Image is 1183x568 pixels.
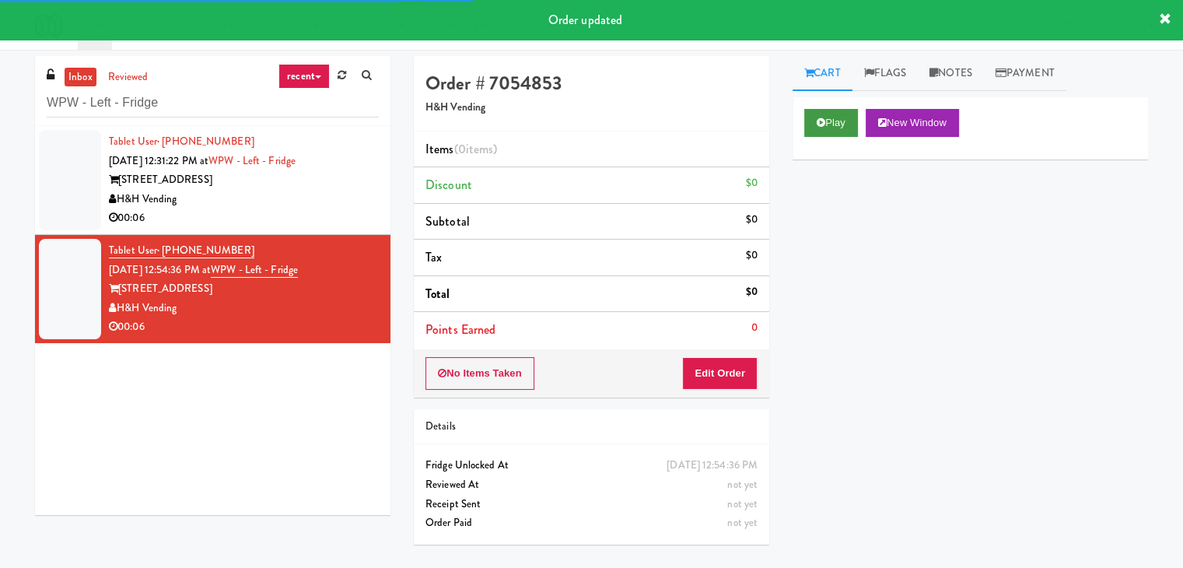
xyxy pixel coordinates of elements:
[208,153,296,168] a: WPW - Left - Fridge
[278,64,330,89] a: recent
[852,56,919,91] a: Flags
[425,102,758,114] h5: H&H Vending
[109,243,254,258] a: Tablet User· [PHONE_NUMBER]
[984,56,1066,91] a: Payment
[425,285,450,303] span: Total
[104,68,152,87] a: reviewed
[682,357,758,390] button: Edit Order
[751,318,758,338] div: 0
[35,235,390,343] li: Tablet User· [PHONE_NUMBER][DATE] 12:54:36 PM atWPW - Left - Fridge[STREET_ADDRESS]H&H Vending00:06
[157,243,254,258] span: · [PHONE_NUMBER]
[425,212,470,230] span: Subtotal
[425,176,472,194] span: Discount
[157,134,254,149] span: · [PHONE_NUMBER]
[109,317,379,337] div: 00:06
[667,456,758,475] div: [DATE] 12:54:36 PM
[727,515,758,530] span: not yet
[109,190,379,209] div: H&H Vending
[746,246,758,265] div: $0
[804,109,858,137] button: Play
[109,170,379,190] div: [STREET_ADDRESS]
[65,68,96,87] a: inbox
[425,321,495,338] span: Points Earned
[746,174,758,193] div: $0
[425,357,534,390] button: No Items Taken
[425,514,758,533] div: Order Paid
[425,248,442,266] span: Tax
[109,209,379,228] div: 00:06
[109,299,379,318] div: H&H Vending
[109,262,211,277] span: [DATE] 12:54:36 PM at
[454,140,498,158] span: (0 )
[425,456,758,475] div: Fridge Unlocked At
[466,140,494,158] ng-pluralize: items
[727,496,758,511] span: not yet
[918,56,984,91] a: Notes
[211,262,298,278] a: WPW - Left - Fridge
[425,475,758,495] div: Reviewed At
[746,282,758,302] div: $0
[109,134,254,149] a: Tablet User· [PHONE_NUMBER]
[793,56,852,91] a: Cart
[746,210,758,230] div: $0
[548,11,622,29] span: Order updated
[727,477,758,492] span: not yet
[425,73,758,93] h4: Order # 7054853
[109,279,379,299] div: [STREET_ADDRESS]
[425,140,497,158] span: Items
[35,126,390,235] li: Tablet User· [PHONE_NUMBER][DATE] 12:31:22 PM atWPW - Left - Fridge[STREET_ADDRESS]H&H Vending00:06
[425,495,758,514] div: Receipt Sent
[425,417,758,437] div: Details
[866,109,959,137] button: New Window
[109,153,208,168] span: [DATE] 12:31:22 PM at
[47,89,379,117] input: Search vision orders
